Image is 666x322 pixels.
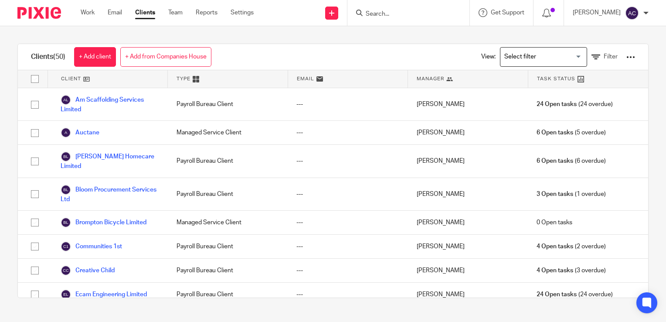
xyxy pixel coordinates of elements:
img: svg%3E [61,185,71,195]
div: --- [288,235,408,258]
span: Email [297,75,314,82]
img: Pixie [17,7,61,19]
div: [PERSON_NAME] [408,178,528,210]
input: Search for option [501,49,582,65]
a: Creative Child [61,265,115,276]
span: 24 Open tasks [537,100,577,109]
span: 3 Open tasks [537,190,573,199]
span: 4 Open tasks [537,242,573,251]
div: Managed Service Client [168,121,288,144]
span: Manager [417,75,444,82]
span: (5 overdue) [537,128,605,137]
div: --- [288,145,408,177]
div: Payroll Bureau Client [168,88,288,120]
img: svg%3E [61,217,71,228]
div: [PERSON_NAME] [408,283,528,306]
div: --- [288,88,408,120]
div: [PERSON_NAME] [408,259,528,282]
img: svg%3E [625,6,639,20]
span: 0 Open tasks [537,218,572,227]
a: Am Scaffolding Services Limited [61,95,159,114]
div: --- [288,121,408,144]
span: (6 overdue) [537,157,605,165]
span: (50) [53,53,65,60]
div: Payroll Bureau Client [168,145,288,177]
span: 6 Open tasks [537,157,573,165]
a: Bloom Procurement Services Ltd [61,185,159,204]
div: Payroll Bureau Client [168,283,288,306]
div: [PERSON_NAME] [408,121,528,144]
span: 4 Open tasks [537,266,573,275]
div: Payroll Bureau Client [168,259,288,282]
a: [PERSON_NAME] Homecare Limited [61,151,159,171]
span: (3 overdue) [537,266,605,275]
a: Communities 1st [61,241,122,252]
img: svg%3E [61,127,71,138]
div: Payroll Bureau Client [168,235,288,258]
h1: Clients [31,52,65,62]
span: (24 overdue) [537,290,612,299]
div: [PERSON_NAME] [408,211,528,234]
a: + Add client [74,47,116,67]
span: (1 overdue) [537,190,605,199]
p: [PERSON_NAME] [573,8,621,17]
div: Managed Service Client [168,211,288,234]
span: Type [177,75,190,82]
span: Client [61,75,81,82]
a: Auctane [61,127,99,138]
div: View: [468,44,635,70]
a: Reports [196,8,217,17]
span: (24 overdue) [537,100,612,109]
img: svg%3E [61,151,71,162]
span: 24 Open tasks [537,290,577,299]
div: Payroll Bureau Client [168,178,288,210]
a: Work [81,8,95,17]
a: Settings [231,8,254,17]
div: [PERSON_NAME] [408,88,528,120]
img: svg%3E [61,265,71,276]
a: Ecam Engineering Limited [61,289,147,300]
a: Brompton Bicycle Limited [61,217,146,228]
a: Team [168,8,183,17]
img: svg%3E [61,289,71,300]
div: --- [288,259,408,282]
div: --- [288,283,408,306]
span: 6 Open tasks [537,128,573,137]
a: + Add from Companies House [120,47,211,67]
div: --- [288,211,408,234]
span: Task Status [537,75,575,82]
input: Search [365,10,443,18]
img: svg%3E [61,241,71,252]
div: [PERSON_NAME] [408,235,528,258]
div: --- [288,178,408,210]
input: Select all [27,71,43,87]
div: [PERSON_NAME] [408,145,528,177]
span: Filter [604,54,618,60]
span: (2 overdue) [537,242,605,251]
a: Clients [135,8,155,17]
span: Get Support [491,10,524,16]
img: svg%3E [61,95,71,105]
div: Search for option [500,47,587,67]
a: Email [108,8,122,17]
